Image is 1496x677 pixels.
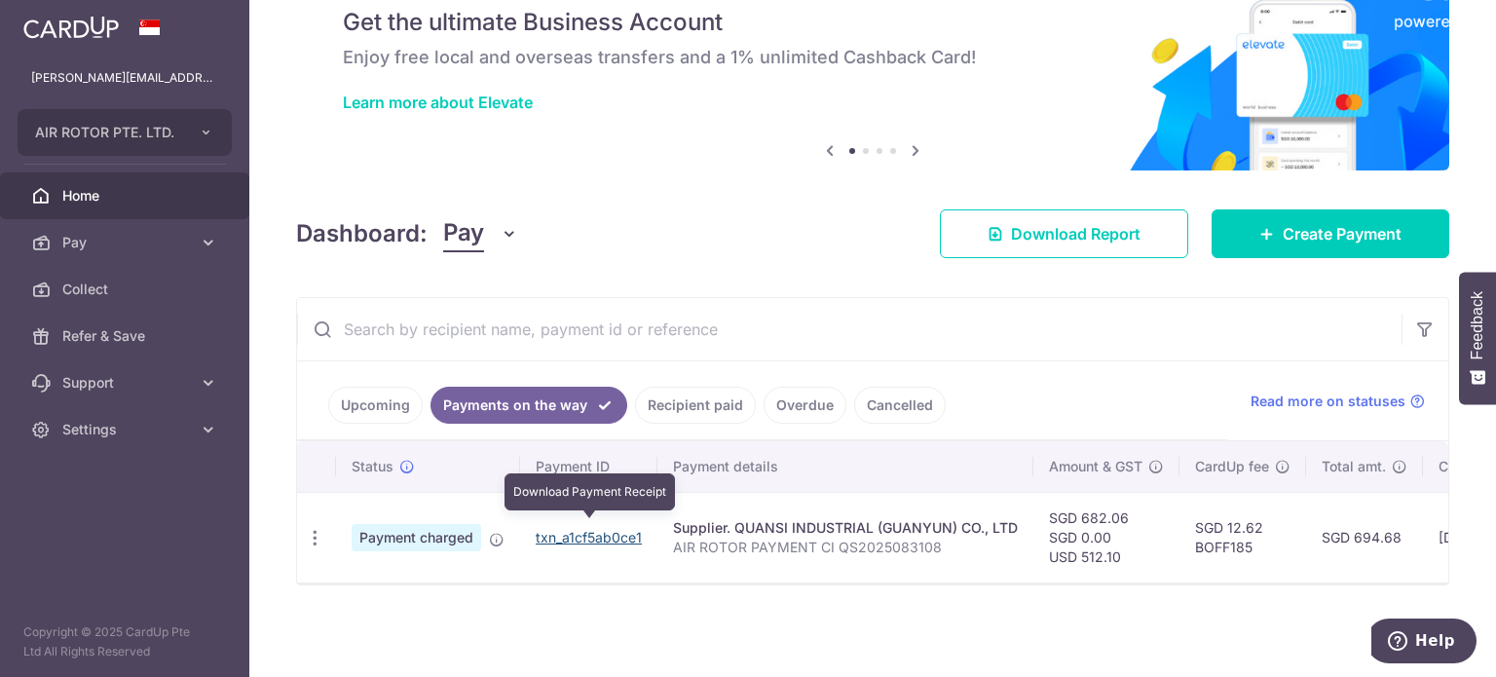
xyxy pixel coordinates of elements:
[443,215,518,252] button: Pay
[764,387,846,424] a: Overdue
[505,473,675,510] div: Download Payment Receipt
[297,298,1402,360] input: Search by recipient name, payment id or reference
[62,280,191,299] span: Collect
[31,68,218,88] p: [PERSON_NAME][EMAIL_ADDRESS][PERSON_NAME][DOMAIN_NAME]
[1306,492,1423,583] td: SGD 694.68
[1179,492,1306,583] td: SGD 12.62 BOFF185
[328,387,423,424] a: Upcoming
[1251,392,1425,411] a: Read more on statuses
[1049,457,1142,476] span: Amount & GST
[657,441,1033,492] th: Payment details
[62,233,191,252] span: Pay
[1011,222,1141,245] span: Download Report
[352,524,481,551] span: Payment charged
[352,457,393,476] span: Status
[635,387,756,424] a: Recipient paid
[854,387,946,424] a: Cancelled
[1251,392,1405,411] span: Read more on statuses
[343,7,1402,38] h5: Get the ultimate Business Account
[1469,291,1486,359] span: Feedback
[673,538,1018,557] p: AIR ROTOR PAYMENT CI QS2025083108
[23,16,119,39] img: CardUp
[520,441,657,492] th: Payment ID
[1283,222,1402,245] span: Create Payment
[1371,619,1477,667] iframe: Opens a widget where you can find more information
[296,216,428,251] h4: Dashboard:
[1195,457,1269,476] span: CardUp fee
[1459,272,1496,404] button: Feedback - Show survey
[62,420,191,439] span: Settings
[443,215,484,252] span: Pay
[1033,492,1179,583] td: SGD 682.06 SGD 0.00 USD 512.10
[18,109,232,156] button: AIR ROTOR PTE. LTD.
[536,529,642,545] a: txn_a1cf5ab0ce1
[673,518,1018,538] div: Supplier. QUANSI INDUSTRIAL (GUANYUN) CO., LTD
[62,326,191,346] span: Refer & Save
[430,387,627,424] a: Payments on the way
[35,123,179,142] span: AIR ROTOR PTE. LTD.
[343,93,533,112] a: Learn more about Elevate
[343,46,1402,69] h6: Enjoy free local and overseas transfers and a 1% unlimited Cashback Card!
[1322,457,1386,476] span: Total amt.
[940,209,1188,258] a: Download Report
[62,373,191,393] span: Support
[62,186,191,206] span: Home
[1212,209,1449,258] a: Create Payment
